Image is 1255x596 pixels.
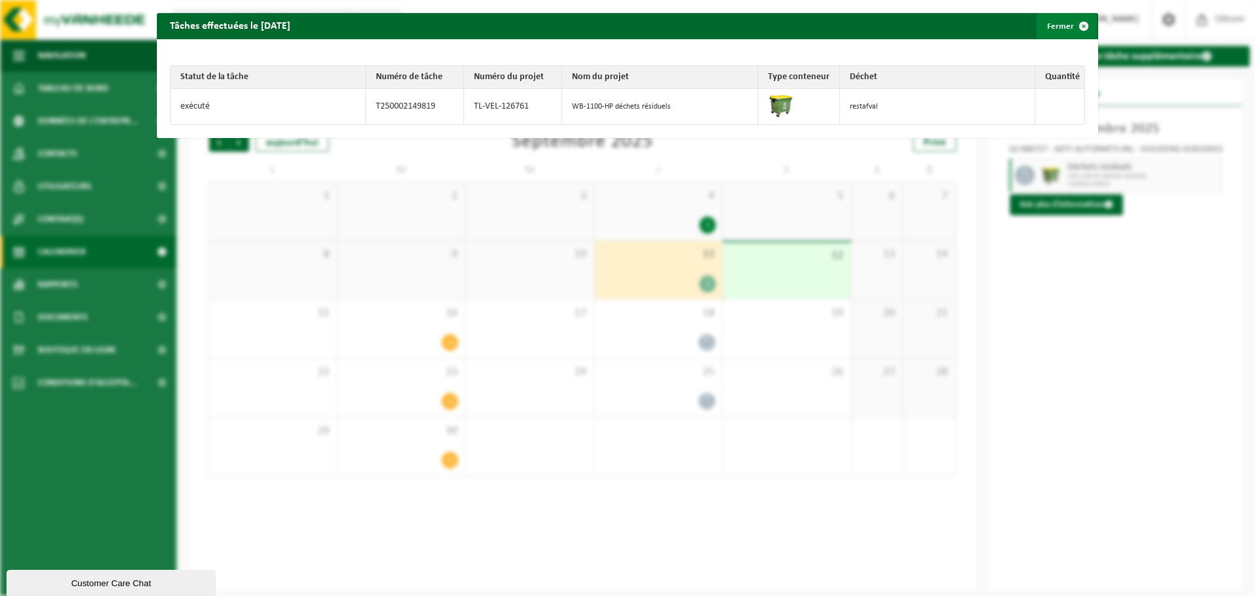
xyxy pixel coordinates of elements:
[768,92,794,118] img: WB-1100-HPE-GN-50
[562,89,758,124] td: WB-1100-HP déchets résiduels
[366,66,464,89] th: Numéro de tâche
[840,89,1035,124] td: restafval
[1035,66,1084,89] th: Quantité
[1037,13,1097,39] button: Fermer
[171,66,366,89] th: Statut de la tâche
[157,13,303,38] h2: Tâches effectuées le [DATE]
[562,66,758,89] th: Nom du projet
[366,89,464,124] td: T250002149819
[758,66,840,89] th: Type conteneur
[464,89,562,124] td: TL-VEL-126761
[840,66,1035,89] th: Déchet
[171,89,366,124] td: exécuté
[7,567,218,596] iframe: chat widget
[464,66,562,89] th: Numéro du projet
